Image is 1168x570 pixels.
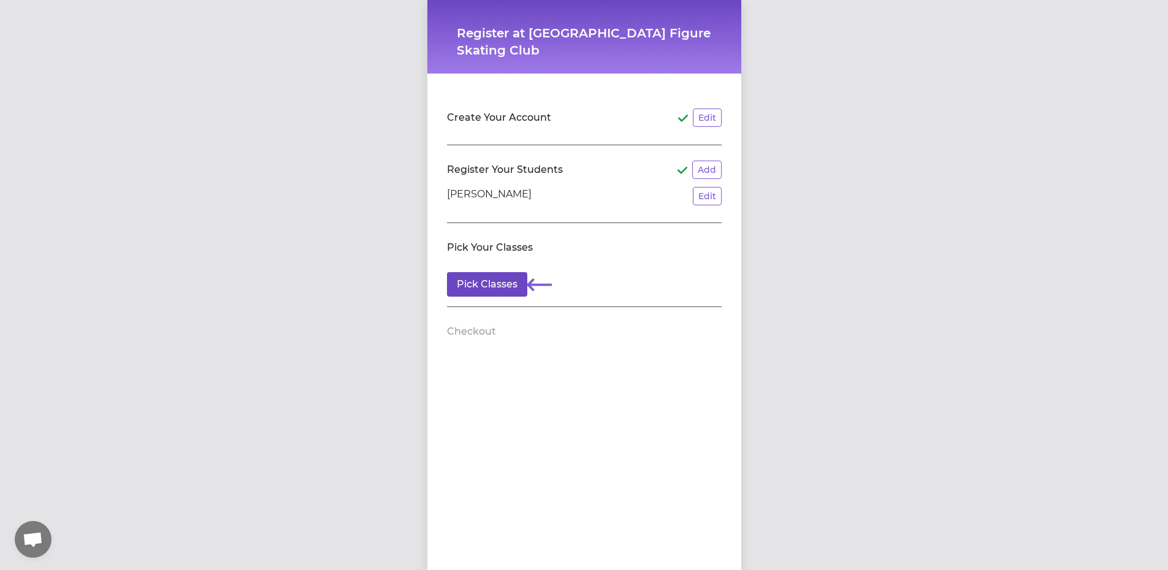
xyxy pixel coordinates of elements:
h2: Create Your Account [447,110,551,125]
button: Add [692,161,722,179]
h2: Checkout [447,324,496,339]
p: [PERSON_NAME] [447,187,532,205]
button: Edit [693,187,722,205]
button: Edit [693,108,722,127]
button: Pick Classes [447,272,527,297]
h2: Pick Your Classes [447,240,533,255]
div: Open chat [15,521,52,558]
h1: Register at [GEOGRAPHIC_DATA] Figure Skating Club [457,25,712,59]
h2: Register Your Students [447,162,563,177]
